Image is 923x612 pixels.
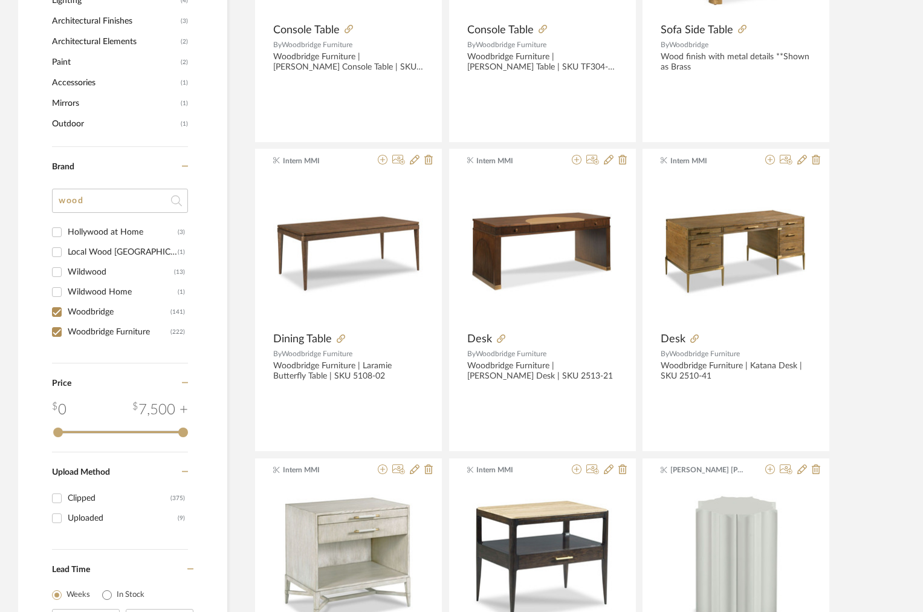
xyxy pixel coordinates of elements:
[52,189,188,213] input: Search Brands
[181,73,188,93] span: (1)
[68,302,170,322] div: Woodbridge
[52,52,178,73] span: Paint
[68,262,174,282] div: Wildwood
[670,464,746,475] span: [PERSON_NAME] [PERSON_NAME]
[181,114,188,134] span: (1)
[283,155,359,166] span: Intern MMI
[181,94,188,113] span: (1)
[467,175,618,326] img: Desk
[467,333,492,346] span: Desk
[661,350,669,357] span: By
[476,350,546,357] span: Woodbridge Furniture
[68,243,178,262] div: Local Wood [GEOGRAPHIC_DATA]
[273,361,424,382] div: Woodbridge Furniture | Laramie Butterfly Table | SKU 5108-02
[467,350,476,357] span: By
[476,155,552,166] span: Intern MMI
[282,350,352,357] span: Woodbridge Furniture
[476,464,552,475] span: Intern MMI
[52,93,178,114] span: Mirrors
[273,350,282,357] span: By
[117,589,144,601] label: In Stock
[181,32,188,51] span: (2)
[670,155,746,166] span: Intern MMI
[467,361,618,382] div: Woodbridge Furniture | [PERSON_NAME] Desk | SKU 2513-21
[273,52,424,73] div: Woodbridge Furniture | [PERSON_NAME] Console Table | SKU 3127-50
[52,399,66,421] div: 0
[52,468,110,477] span: Upload Method
[52,73,178,93] span: Accessories
[476,41,546,48] span: Woodbridge Furniture
[174,262,185,282] div: (13)
[467,24,534,37] span: Console Table
[68,282,178,302] div: Wildwood Home
[467,52,618,73] div: Woodbridge Furniture | [PERSON_NAME] Table | SKU TF304-21 | 21 Lisse Finish
[669,350,740,357] span: Woodbridge Furniture
[66,589,90,601] label: Weeks
[661,41,669,48] span: By
[52,379,71,388] span: Price
[181,53,188,72] span: (2)
[178,223,185,242] div: (3)
[68,322,170,342] div: Woodbridge Furniture
[68,489,170,508] div: Clipped
[170,489,185,508] div: (375)
[52,31,178,52] span: Architectural Elements
[68,223,178,242] div: Hollywood at Home
[132,399,188,421] div: 7,500 +
[661,52,811,73] div: Wood finish with metal details **Shown as Brass
[178,509,185,528] div: (9)
[52,11,178,31] span: Architectural Finishes
[661,333,685,346] span: Desk
[273,175,424,326] img: Dining Table
[170,322,185,342] div: (222)
[273,333,332,346] span: Dining Table
[273,24,340,37] span: Console Table
[52,565,90,574] span: Lead Time
[181,11,188,31] span: (3)
[669,41,708,48] span: Woodbridge
[283,464,359,475] span: Intern MMI
[661,361,811,382] div: Woodbridge Furniture | Katana Desk | SKU 2510-41
[178,282,185,302] div: (1)
[467,41,476,48] span: By
[282,41,352,48] span: Woodbridge Furniture
[661,24,733,37] span: Sofa Side Table
[68,509,178,528] div: Uploaded
[178,243,185,262] div: (1)
[273,41,282,48] span: By
[661,175,811,326] img: Desk
[170,302,185,322] div: (141)
[52,114,178,134] span: Outdoor
[52,163,74,171] span: Brand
